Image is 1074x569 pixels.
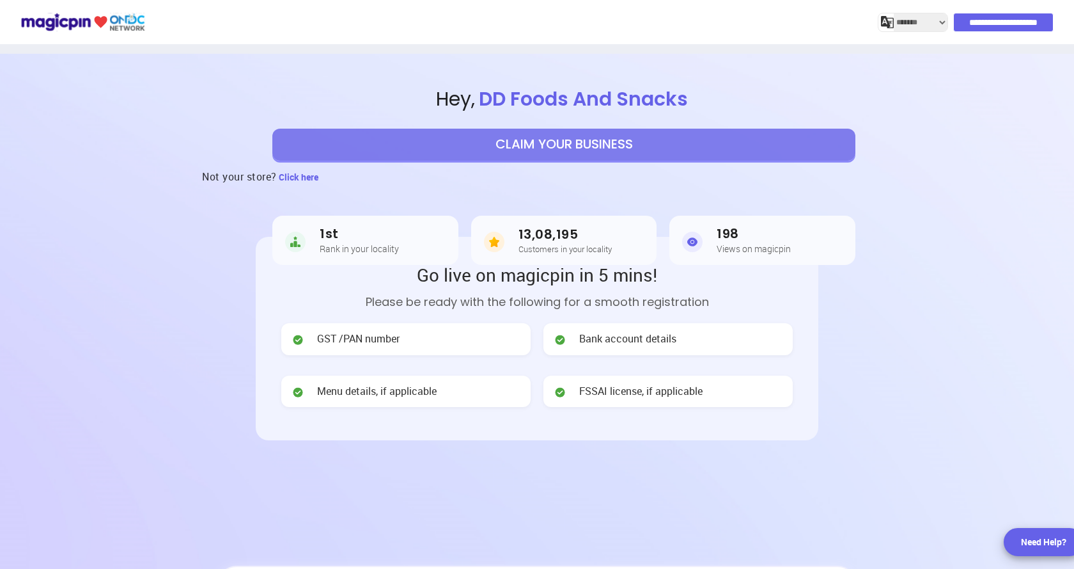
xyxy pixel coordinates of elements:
[518,244,612,253] h5: Customers in your locality
[484,229,504,255] img: Customers
[579,384,703,399] span: FSSAI license, if applicable
[272,129,855,161] button: CLAIM YOUR BUSINESS
[281,262,793,287] h2: Go live on magicpin in 5 mins!
[320,227,399,241] h3: 1st
[1021,536,1066,549] div: Need Help?
[554,386,566,399] img: check
[717,244,791,253] h5: Views on magicpin
[281,293,793,310] p: Please be ready with the following for a smooth registration
[475,85,692,113] span: DD Foods And Snacks
[292,333,304,346] img: check
[881,16,894,29] img: j2MGCQAAAABJRU5ErkJggg==
[54,86,1074,113] span: Hey ,
[317,384,437,399] span: Menu details, if applicable
[320,244,399,253] h5: Rank in your locality
[20,11,145,33] img: ondc-logo-new-small.8a59708e.svg
[292,386,304,399] img: check
[717,227,791,241] h3: 198
[202,161,277,193] h3: Not your store?
[554,333,566,346] img: check
[518,227,612,242] h3: 13,08,195
[285,229,306,255] img: Rank
[682,229,703,255] img: Views
[317,332,400,346] span: GST /PAN number
[579,332,676,346] span: Bank account details
[279,171,318,183] span: Click here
